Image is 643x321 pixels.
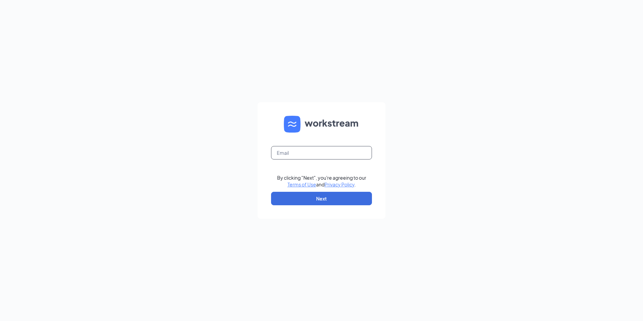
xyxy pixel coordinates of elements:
a: Terms of Use [288,181,316,187]
img: WS logo and Workstream text [284,116,359,133]
button: Next [271,192,372,205]
a: Privacy Policy [325,181,354,187]
div: By clicking "Next", you're agreeing to our and . [277,174,366,188]
input: Email [271,146,372,159]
